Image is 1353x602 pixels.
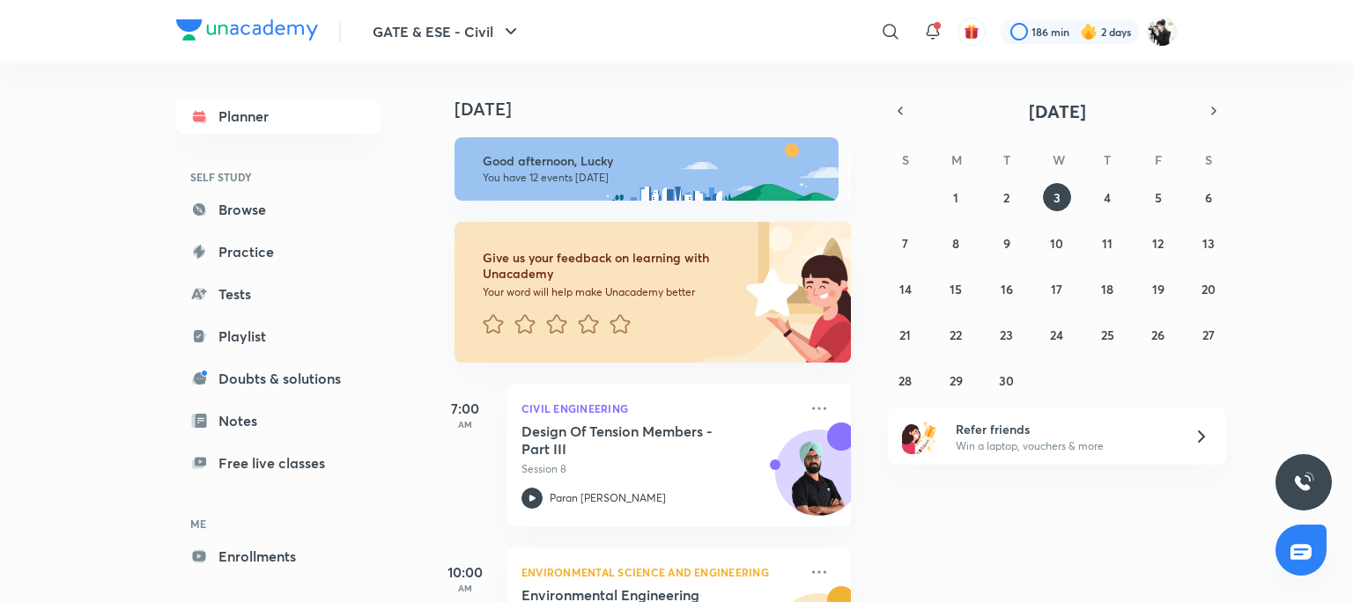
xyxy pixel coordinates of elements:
[899,281,912,297] abbr: September 14, 2025
[1093,275,1121,303] button: September 18, 2025
[176,539,381,574] a: Enrollments
[455,137,839,201] img: afternoon
[176,234,381,269] a: Practice
[1155,151,1162,168] abbr: Friday
[430,398,500,419] h5: 7:00
[176,509,381,539] h6: ME
[993,320,1021,349] button: September 23, 2025
[1201,281,1216,297] abbr: September 20, 2025
[1155,189,1162,206] abbr: September 5, 2025
[176,445,381,481] a: Free live classes
[942,366,970,394] button: September 29, 2025
[942,229,970,257] button: September 8, 2025
[1152,235,1164,252] abbr: September 12, 2025
[176,99,381,134] a: Planner
[1093,183,1121,211] button: September 4, 2025
[1000,327,1013,343] abbr: September 23, 2025
[993,229,1021,257] button: September 9, 2025
[1144,229,1172,257] button: September 12, 2025
[999,372,1014,389] abbr: September 30, 2025
[956,438,1172,454] p: Win a laptop, vouchers & more
[902,419,937,454] img: referral
[1003,151,1010,168] abbr: Tuesday
[1054,189,1061,206] abbr: September 3, 2025
[1152,281,1164,297] abbr: September 19, 2025
[176,276,381,312] a: Tests
[902,235,908,252] abbr: September 7, 2025
[1003,189,1009,206] abbr: September 2, 2025
[942,320,970,349] button: September 22, 2025
[942,275,970,303] button: September 15, 2025
[1050,327,1063,343] abbr: September 24, 2025
[942,183,970,211] button: September 1, 2025
[430,419,500,429] p: AM
[1051,281,1062,297] abbr: September 17, 2025
[430,562,500,583] h5: 10:00
[776,439,861,524] img: Avatar
[891,275,920,303] button: September 14, 2025
[1104,151,1111,168] abbr: Thursday
[1043,320,1071,349] button: September 24, 2025
[899,327,911,343] abbr: September 21, 2025
[1151,327,1164,343] abbr: September 26, 2025
[483,153,823,169] h6: Good afternoon, Lucky
[483,171,823,185] p: You have 12 events [DATE]
[1194,229,1223,257] button: September 13, 2025
[993,366,1021,394] button: September 30, 2025
[951,151,962,168] abbr: Monday
[521,461,798,477] p: Session 8
[1194,275,1223,303] button: September 20, 2025
[1194,320,1223,349] button: September 27, 2025
[950,281,962,297] abbr: September 15, 2025
[1144,320,1172,349] button: September 26, 2025
[1205,189,1212,206] abbr: September 6, 2025
[1144,275,1172,303] button: September 19, 2025
[176,19,318,45] a: Company Logo
[521,422,741,458] h5: Design Of Tension Members - Part III
[176,403,381,438] a: Notes
[176,162,381,192] h6: SELF STUDY
[176,192,381,227] a: Browse
[1102,235,1113,252] abbr: September 11, 2025
[950,372,963,389] abbr: September 29, 2025
[1001,281,1013,297] abbr: September 16, 2025
[521,562,798,583] p: Environmental Science and Engineering
[1043,229,1071,257] button: September 10, 2025
[1043,275,1071,303] button: September 17, 2025
[455,99,869,120] h4: [DATE]
[956,420,1172,438] h6: Refer friends
[1147,17,1177,47] img: Lucky verma
[953,189,958,206] abbr: September 1, 2025
[1194,183,1223,211] button: September 6, 2025
[1202,327,1215,343] abbr: September 27, 2025
[1029,99,1086,123] span: [DATE]
[964,24,980,40] img: avatar
[362,14,532,49] button: GATE & ESE - Civil
[902,151,909,168] abbr: Sunday
[891,320,920,349] button: September 21, 2025
[1144,183,1172,211] button: September 5, 2025
[913,99,1201,123] button: [DATE]
[483,285,740,299] p: Your word will help make Unacademy better
[430,583,500,593] p: AM
[1202,235,1215,252] abbr: September 13, 2025
[550,490,666,506] p: Paran [PERSON_NAME]
[891,229,920,257] button: September 7, 2025
[686,222,851,363] img: feedback_image
[1205,151,1212,168] abbr: Saturday
[483,250,740,282] h6: Give us your feedback on learning with Unacademy
[952,235,959,252] abbr: September 8, 2025
[898,372,912,389] abbr: September 28, 2025
[891,366,920,394] button: September 28, 2025
[1043,183,1071,211] button: September 3, 2025
[957,18,986,46] button: avatar
[993,183,1021,211] button: September 2, 2025
[1101,281,1113,297] abbr: September 18, 2025
[521,398,798,419] p: Civil Engineering
[1080,23,1098,40] img: streak
[176,19,318,40] img: Company Logo
[1293,472,1314,493] img: ttu
[950,327,962,343] abbr: September 22, 2025
[1003,235,1010,252] abbr: September 9, 2025
[176,361,381,396] a: Doubts & solutions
